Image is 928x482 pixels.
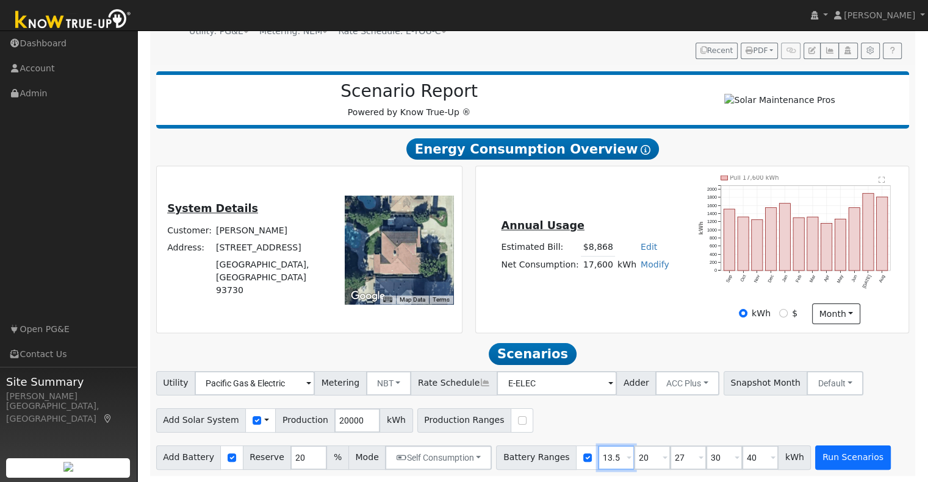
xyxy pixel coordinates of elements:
[836,274,845,284] text: May
[156,408,246,433] span: Add Solar System
[795,274,803,283] text: Feb
[707,186,717,192] text: 2000
[615,256,638,274] td: kWh
[710,235,717,241] text: 800
[724,371,808,395] span: Snapshot Month
[883,43,902,60] a: Help Link
[815,445,890,470] button: Run Scenarios
[165,222,214,239] td: Customer:
[861,43,880,60] button: Settings
[781,274,789,283] text: Jan
[243,445,292,470] span: Reserve
[823,274,831,283] text: Apr
[767,274,775,283] text: Dec
[738,217,749,271] rect: onclick=""
[433,296,450,303] a: Terms (opens in new tab)
[641,242,657,252] a: Edit
[379,408,412,433] span: kWh
[862,274,873,289] text: [DATE]
[156,445,221,470] span: Add Battery
[162,81,656,119] div: Powered by Know True-Up ®
[400,296,425,304] button: Map Data
[581,256,615,274] td: 17,600
[710,252,717,257] text: 400
[849,207,860,271] rect: onclick=""
[804,43,821,60] button: Edit User
[641,145,650,155] i: Show Help
[6,400,131,425] div: [GEOGRAPHIC_DATA], [GEOGRAPHIC_DATA]
[725,274,733,284] text: Sep
[820,43,839,60] button: Multi-Series Graph
[812,303,860,324] button: month
[746,46,768,55] span: PDF
[581,239,615,257] td: $8,868
[167,202,258,214] u: System Details
[794,218,805,271] rect: onclick=""
[696,43,738,60] button: Recent
[821,223,832,271] rect: onclick=""
[724,94,835,107] img: Solar Maintenance Pros
[6,390,131,403] div: [PERSON_NAME]
[385,445,492,470] button: Self Consumption
[497,371,617,395] input: Select a Rate Schedule
[710,243,717,249] text: 600
[807,371,863,395] button: Default
[156,371,196,395] span: Utility
[616,371,656,395] span: Adder
[348,288,388,304] img: Google
[780,203,791,271] rect: onclick=""
[383,296,392,304] button: Keyboard shortcuts
[259,25,328,38] div: Metering: NEM
[417,408,511,433] span: Production Ranges
[844,10,915,20] span: [PERSON_NAME]
[9,7,137,34] img: Know True-Up
[739,309,747,317] input: kWh
[411,371,497,395] span: Rate Schedule
[851,274,858,283] text: Jun
[348,288,388,304] a: Open this area in Google Maps (opens a new window)
[752,219,763,271] rect: onclick=""
[707,194,717,200] text: 1800
[214,222,328,239] td: [PERSON_NAME]
[338,26,446,36] span: Alias: None
[168,81,650,102] h2: Scenario Report
[753,274,761,283] text: Nov
[406,138,659,160] span: Energy Consumption Overview
[707,211,717,216] text: 1400
[779,309,788,317] input: $
[707,227,717,232] text: 1000
[739,274,747,283] text: Oct
[214,256,328,299] td: [GEOGRAPHIC_DATA], [GEOGRAPHIC_DATA] 93730
[501,219,584,232] u: Annual Usage
[877,197,888,271] rect: onclick=""
[366,371,412,395] button: NBT
[792,307,797,320] label: $
[314,371,367,395] span: Metering
[165,239,214,256] td: Address:
[489,343,576,365] span: Scenarios
[879,274,887,284] text: Aug
[808,217,819,271] rect: onclick=""
[710,260,717,265] text: 200
[809,274,818,283] text: Mar
[879,176,886,183] text: 
[766,207,777,271] rect: onclick=""
[752,307,771,320] label: kWh
[326,445,348,470] span: %
[835,219,846,271] rect: onclick=""
[348,445,386,470] span: Mode
[6,374,131,390] span: Site Summary
[655,371,719,395] button: ACC Plus
[189,25,249,38] div: Utility: PG&E
[730,174,780,181] text: Pull 17,600 kWh
[63,462,73,472] img: retrieve
[214,239,328,256] td: [STREET_ADDRESS]
[496,445,577,470] span: Battery Ranges
[838,43,857,60] button: Login As
[707,202,717,208] text: 1600
[699,221,705,235] text: kWh
[195,371,315,395] input: Select a Utility
[707,219,717,224] text: 1200
[714,268,717,273] text: 0
[499,239,581,257] td: Estimated Bill:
